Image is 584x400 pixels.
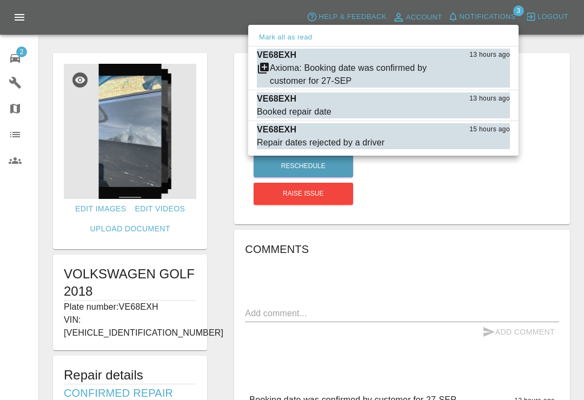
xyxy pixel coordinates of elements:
p: VE68EXH [257,92,296,105]
span: 15 hours ago [469,124,510,135]
div: Axioma: Booking date was confirmed by customer for 27-SEP [270,62,456,88]
div: Repair dates rejected by a driver [257,136,384,149]
div: Booked repair date [257,105,331,118]
p: VE68EXH [257,49,296,62]
span: 13 hours ago [469,94,510,104]
button: Mark all as read [257,31,314,44]
p: VE68EXH [257,123,296,136]
span: 13 hours ago [469,50,510,61]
